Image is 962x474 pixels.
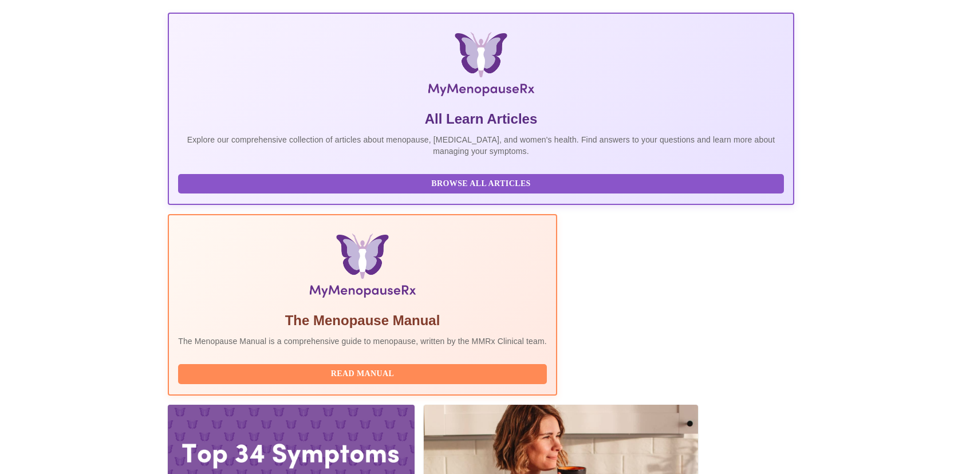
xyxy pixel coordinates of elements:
[190,367,535,381] span: Read Manual
[178,335,547,347] p: The Menopause Manual is a comprehensive guide to menopause, written by the MMRx Clinical team.
[178,178,787,188] a: Browse All Articles
[190,177,772,191] span: Browse All Articles
[178,174,784,194] button: Browse All Articles
[178,368,550,378] a: Read Manual
[178,311,547,330] h5: The Menopause Manual
[236,234,488,302] img: Menopause Manual
[178,364,547,384] button: Read Manual
[178,134,784,157] p: Explore our comprehensive collection of articles about menopause, [MEDICAL_DATA], and women's hea...
[178,110,784,128] h5: All Learn Articles
[272,32,689,101] img: MyMenopauseRx Logo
